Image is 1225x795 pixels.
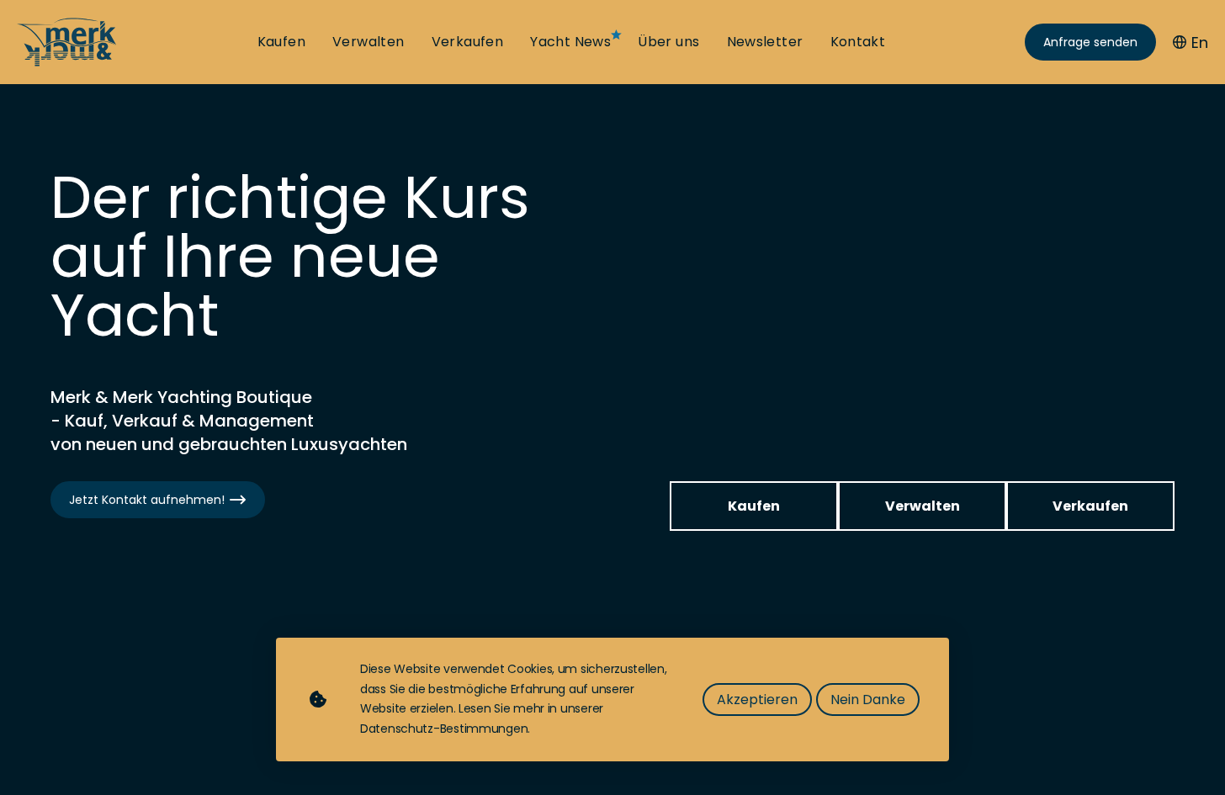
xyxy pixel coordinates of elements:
[728,496,780,517] span: Kaufen
[432,33,504,51] a: Verkaufen
[670,481,838,531] a: Kaufen
[360,720,528,737] a: Datenschutz-Bestimmungen
[69,491,247,509] span: Jetzt Kontakt aufnehmen!
[50,168,555,345] h1: Der richtige Kurs auf Ihre neue Yacht
[530,33,611,51] a: Yacht News
[830,33,886,51] a: Kontakt
[816,683,920,716] button: Nein Danke
[885,496,960,517] span: Verwalten
[1173,31,1208,54] button: En
[257,33,305,51] a: Kaufen
[360,660,669,739] div: Diese Website verwendet Cookies, um sicherzustellen, dass Sie die bestmögliche Erfahrung auf unse...
[1053,496,1128,517] span: Verkaufen
[727,33,803,51] a: Newsletter
[717,689,798,710] span: Akzeptieren
[1025,24,1156,61] a: Anfrage senden
[1043,34,1137,51] span: Anfrage senden
[838,481,1006,531] a: Verwalten
[703,683,812,716] button: Akzeptieren
[638,33,699,51] a: Über uns
[1006,481,1175,531] a: Verkaufen
[332,33,405,51] a: Verwalten
[50,385,471,456] h2: Merk & Merk Yachting Boutique - Kauf, Verkauf & Management von neuen und gebrauchten Luxusyachten
[50,481,265,518] a: Jetzt Kontakt aufnehmen!
[830,689,905,710] span: Nein Danke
